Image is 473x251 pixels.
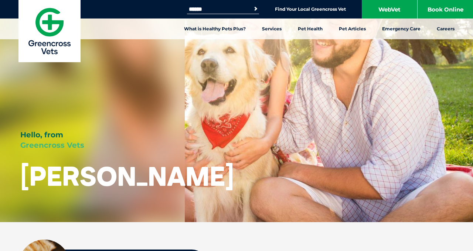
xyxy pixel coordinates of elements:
button: Search [252,5,259,13]
span: Greencross Vets [20,141,84,150]
a: Emergency Care [374,19,429,39]
h1: [PERSON_NAME] [20,161,234,191]
span: Hello, from [20,130,63,139]
a: Careers [429,19,463,39]
a: What is Healthy Pets Plus? [176,19,254,39]
a: Find Your Local Greencross Vet [275,6,346,12]
a: Pet Health [290,19,331,39]
a: Services [254,19,290,39]
a: Pet Articles [331,19,374,39]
